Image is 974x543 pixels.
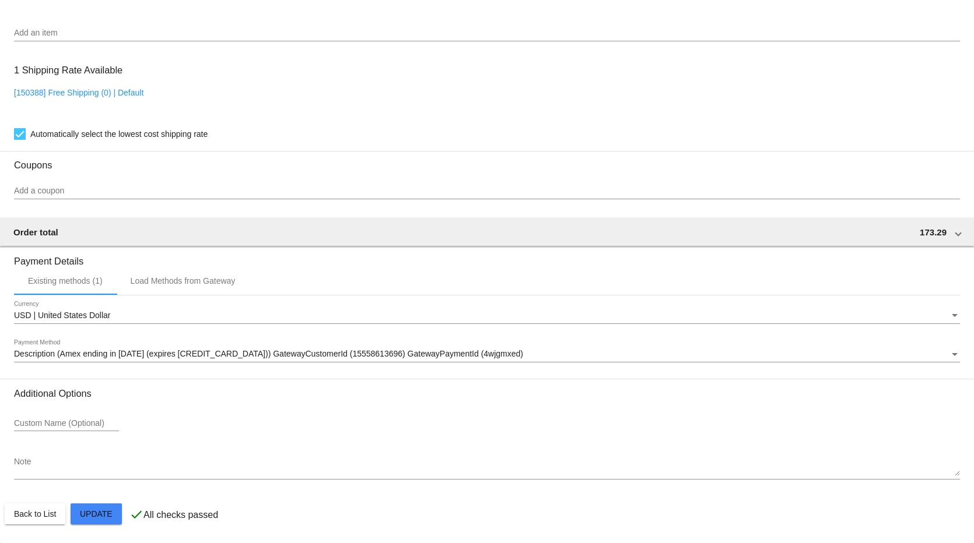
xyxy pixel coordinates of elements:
[143,510,218,520] p: All checks passed
[129,507,143,521] mat-icon: check
[14,29,960,38] input: Add an item
[14,509,56,519] span: Back to List
[14,247,960,267] h3: Payment Details
[28,276,103,285] div: Existing methods (1)
[14,311,960,320] mat-select: Currency
[80,509,113,519] span: Update
[14,58,122,83] h3: 1 Shipping Rate Available
[14,388,960,399] h3: Additional Options
[5,503,65,524] button: Back to List
[71,503,122,524] button: Update
[14,311,110,320] span: USD | United States Dollar
[14,88,143,97] a: [150388] Free Shipping (0) | Default
[920,227,947,237] span: 173.29
[14,349,523,358] span: Description (Amex ending in [DATE] (expires [CREDIT_CARD_DATA])) GatewayCustomerId (15558613696) ...
[14,186,960,196] input: Add a coupon
[131,276,236,285] div: Load Methods from Gateway
[14,151,960,171] h3: Coupons
[30,127,208,141] span: Automatically select the lowest cost shipping rate
[14,350,960,359] mat-select: Payment Method
[13,227,58,237] span: Order total
[14,419,119,428] input: Custom Name (Optional)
